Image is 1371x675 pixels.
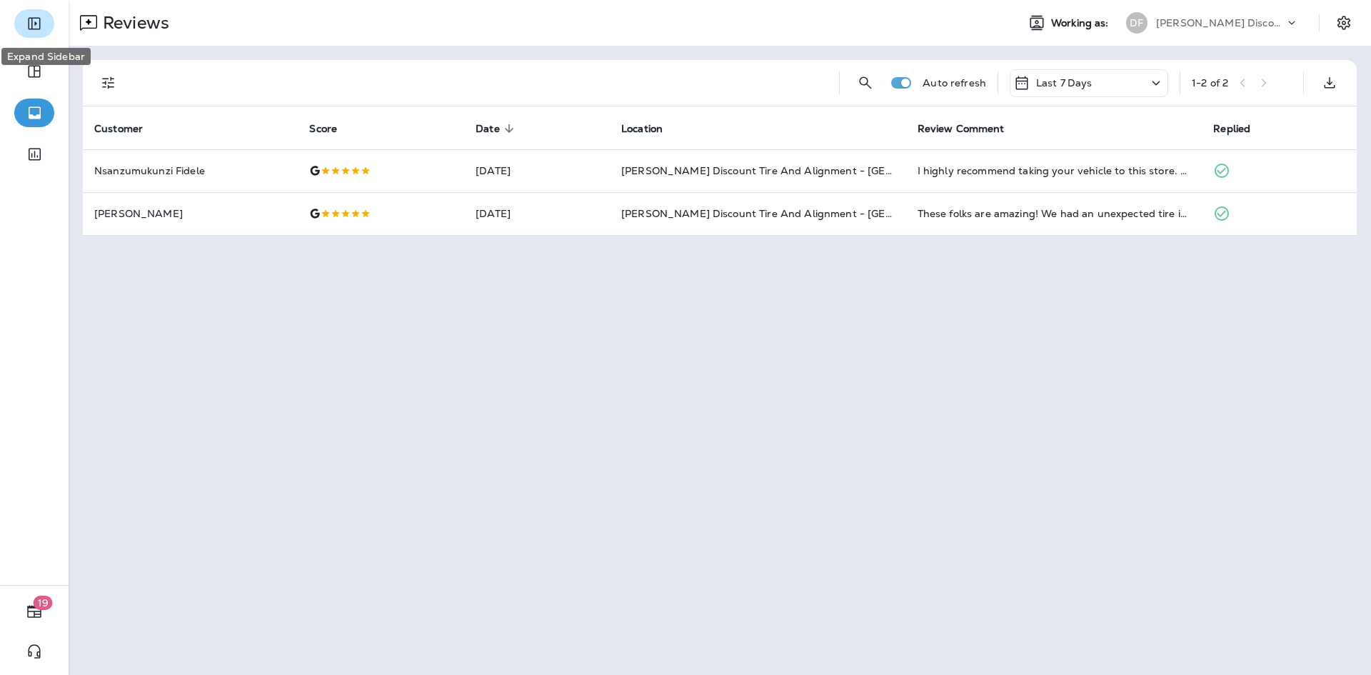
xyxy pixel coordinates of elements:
[476,123,500,135] span: Date
[1315,69,1344,97] button: Export as CSV
[94,123,143,135] span: Customer
[1156,17,1285,29] p: [PERSON_NAME] Discount Tire & Alignment
[1126,12,1147,34] div: DF
[14,9,54,38] button: Expand Sidebar
[918,206,1191,221] div: These folks are amazing! We had an unexpected tire issue while on vacation. Their service was qui...
[1,48,91,65] div: Expand Sidebar
[1331,10,1357,36] button: Settings
[621,207,1092,220] span: [PERSON_NAME] Discount Tire And Alignment - [GEOGRAPHIC_DATA] ([STREET_ADDRESS])
[1192,77,1228,89] div: 1 - 2 of 2
[918,123,1005,135] span: Review Comment
[476,122,518,135] span: Date
[464,149,610,192] td: [DATE]
[309,123,337,135] span: Score
[1213,122,1269,135] span: Replied
[34,596,53,610] span: 19
[918,164,1191,178] div: I highly recommend taking your vehicle to this store. They are very honest about the issues with ...
[14,597,54,626] button: 19
[464,192,610,235] td: [DATE]
[918,122,1023,135] span: Review Comment
[621,164,1092,177] span: [PERSON_NAME] Discount Tire And Alignment - [GEOGRAPHIC_DATA] ([STREET_ADDRESS])
[923,77,986,89] p: Auto refresh
[94,165,286,176] p: Nsanzumukunzi Fidele
[1036,77,1093,89] p: Last 7 Days
[1051,17,1112,29] span: Working as:
[1213,123,1250,135] span: Replied
[851,69,880,97] button: Search Reviews
[97,12,169,34] p: Reviews
[94,69,123,97] button: Filters
[94,122,161,135] span: Customer
[621,123,663,135] span: Location
[94,208,286,219] p: [PERSON_NAME]
[309,122,356,135] span: Score
[621,122,681,135] span: Location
